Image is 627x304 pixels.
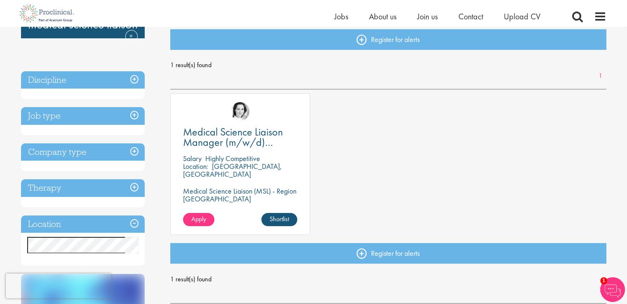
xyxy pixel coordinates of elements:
[6,274,111,298] iframe: reCAPTCHA
[21,215,145,233] h3: Location
[183,154,202,163] span: Salary
[170,273,606,285] span: 1 result(s) found
[261,213,297,226] a: Shortlist
[170,29,606,50] a: Register for alerts
[231,102,249,121] img: Greta Prestel
[504,11,540,22] a: Upload CV
[21,143,145,161] h3: Company type
[183,161,208,171] span: Location:
[183,161,282,179] p: [GEOGRAPHIC_DATA], [GEOGRAPHIC_DATA]
[600,277,625,302] img: Chatbot
[191,215,206,223] span: Apply
[170,59,606,71] span: 1 result(s) found
[183,127,297,147] a: Medical Science Liaison Manager (m/w/d) Nephrologie
[21,71,145,89] h3: Discipline
[600,277,607,284] span: 1
[21,179,145,197] h3: Therapy
[594,285,606,295] a: 1
[183,125,283,159] span: Medical Science Liaison Manager (m/w/d) Nephrologie
[334,11,348,22] a: Jobs
[369,11,397,22] a: About us
[183,213,214,226] a: Apply
[170,243,606,264] a: Register for alerts
[417,11,438,22] a: Join us
[125,30,138,54] a: Remove
[458,11,483,22] a: Contact
[205,154,260,163] p: Highly Competitive
[183,187,297,203] p: Medical Science Liaison (MSL) - Region [GEOGRAPHIC_DATA]
[21,107,145,125] h3: Job type
[594,71,606,81] a: 1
